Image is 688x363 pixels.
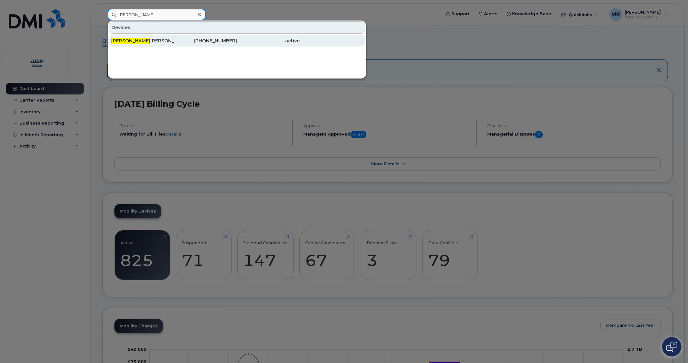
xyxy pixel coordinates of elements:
div: - [300,38,363,44]
div: Devices [109,21,365,34]
div: active [237,38,300,44]
div: [PHONE_NUMBER] [174,38,237,44]
a: [PERSON_NAME][PERSON_NAME][PHONE_NUMBER]active- [109,35,365,47]
span: [PERSON_NAME] [111,38,150,44]
img: Open chat [666,342,677,352]
div: [PERSON_NAME] [111,38,174,44]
